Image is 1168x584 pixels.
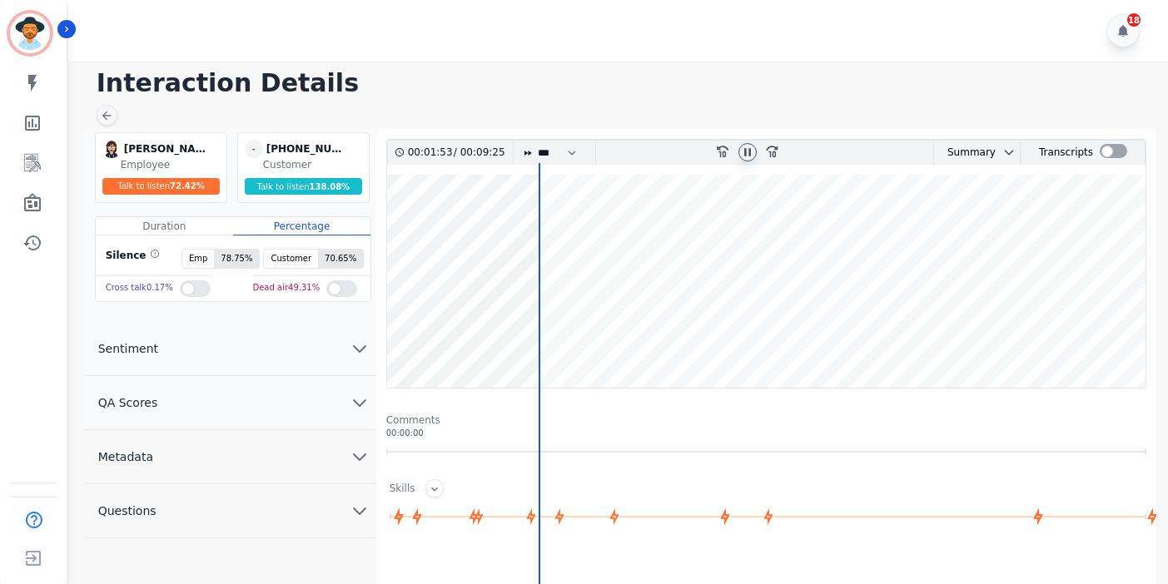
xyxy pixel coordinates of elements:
[85,322,376,376] button: Sentiment chevron down
[170,181,205,191] span: 72.42 %
[266,140,350,158] div: [PHONE_NUMBER]
[233,217,370,235] div: Percentage
[350,339,370,359] svg: chevron down
[97,68,1151,98] h1: Interaction Details
[214,250,259,268] span: 78.75 %
[1127,13,1141,27] div: 18
[85,484,376,538] button: Questions chevron down
[350,393,370,413] svg: chevron down
[10,13,50,53] img: Bordered avatar
[350,447,370,467] svg: chevron down
[386,413,1146,427] div: Comments
[102,178,221,195] div: Talk to listen
[318,250,363,268] span: 70.65 %
[1002,146,1016,159] svg: chevron down
[350,501,370,521] svg: chevron down
[182,250,214,268] span: Emp
[124,140,207,158] div: [PERSON_NAME]
[310,182,350,191] span: 138.08 %
[85,340,171,357] span: Sentiment
[96,217,233,235] div: Duration
[390,482,415,497] div: Skills
[102,249,160,269] div: Silence
[253,276,321,300] div: Dead air 49.31 %
[996,146,1016,159] button: chevron down
[245,178,363,195] div: Talk to listen
[106,276,173,300] div: Cross talk 0.17 %
[85,430,376,484] button: Metadata chevron down
[408,141,454,165] div: 00:01:53
[1039,141,1093,165] div: Transcripts
[121,158,223,171] div: Employee
[408,141,509,165] div: /
[934,141,996,165] div: Summary
[245,140,263,158] span: -
[457,141,503,165] div: 00:09:25
[85,394,171,411] span: QA Scores
[264,250,318,268] span: Customer
[85,376,376,430] button: QA Scores chevron down
[85,502,170,519] span: Questions
[85,448,167,465] span: Metadata
[263,158,365,171] div: Customer
[386,427,1146,439] div: 00:00:00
